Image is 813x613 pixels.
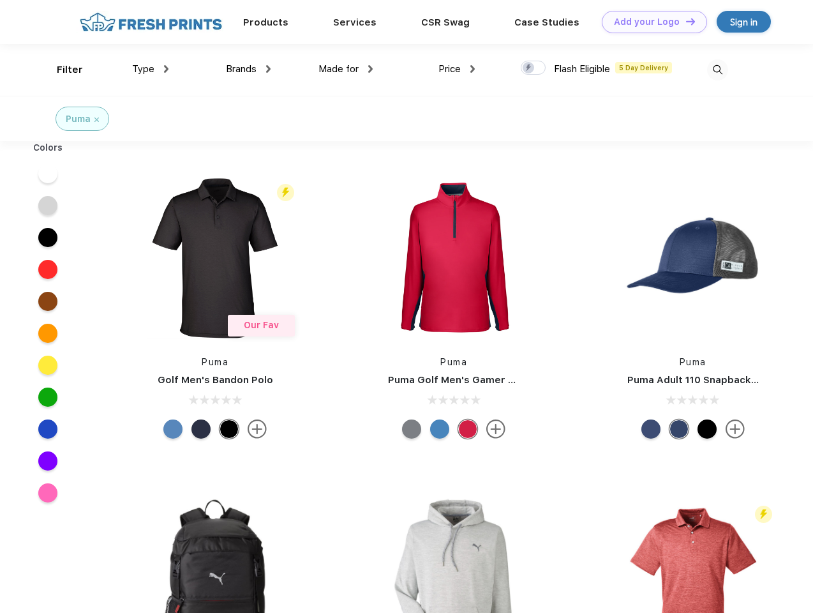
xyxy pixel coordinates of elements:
span: Type [132,63,154,75]
div: Sign in [730,15,757,29]
img: flash_active_toggle.svg [277,184,294,201]
span: Flash Eligible [554,63,610,75]
div: Navy Blazer [191,420,211,439]
a: CSR Swag [421,17,470,28]
span: Made for [318,63,359,75]
img: more.svg [248,420,267,439]
a: Golf Men's Bandon Polo [158,374,273,386]
div: Ski Patrol [458,420,477,439]
div: Puma [66,112,91,126]
div: Puma Black [220,420,239,439]
span: Our Fav [244,320,279,330]
img: fo%20logo%202.webp [76,11,226,33]
img: DT [686,18,695,25]
span: Brands [226,63,257,75]
a: Services [333,17,377,28]
div: Quiet Shade [402,420,421,439]
a: Puma Golf Men's Gamer Golf Quarter-Zip [388,374,590,386]
div: Lake Blue [163,420,183,439]
img: more.svg [726,420,745,439]
img: dropdown.png [164,65,168,73]
img: more.svg [486,420,505,439]
a: Sign in [717,11,771,33]
img: flash_active_toggle.svg [755,506,772,523]
div: Pma Blk Pma Blk [697,420,717,439]
a: Puma [202,357,228,367]
div: Colors [24,141,73,155]
img: desktop_search.svg [707,59,728,80]
div: Add your Logo [614,17,680,27]
div: Peacoat Qut Shd [641,420,660,439]
span: Price [438,63,461,75]
img: dropdown.png [368,65,373,73]
div: Peacoat with Qut Shd [669,420,689,439]
a: Puma [440,357,467,367]
img: func=resize&h=266 [369,173,539,343]
img: func=resize&h=266 [130,173,300,343]
div: Filter [57,63,83,77]
img: filter_cancel.svg [94,117,99,122]
img: dropdown.png [470,65,475,73]
span: 5 Day Delivery [615,62,672,73]
a: Products [243,17,288,28]
a: Puma [680,357,706,367]
div: Bright Cobalt [430,420,449,439]
img: dropdown.png [266,65,271,73]
img: func=resize&h=266 [608,173,778,343]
